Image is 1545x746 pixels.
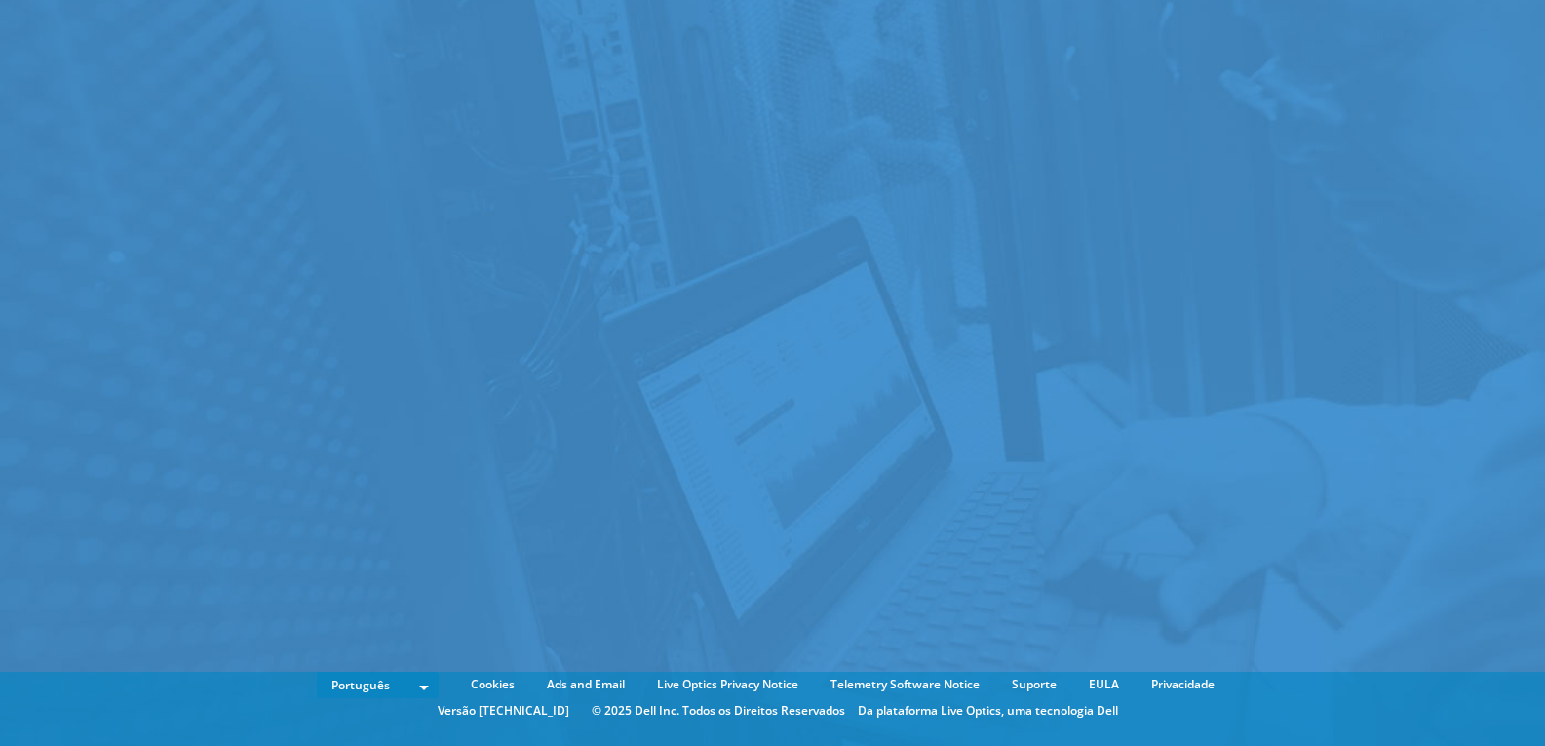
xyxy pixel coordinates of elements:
[816,674,994,695] a: Telemetry Software Notice
[858,700,1118,722] li: Da plataforma Live Optics, uma tecnologia Dell
[1074,674,1134,695] a: EULA
[456,674,529,695] a: Cookies
[997,674,1071,695] a: Suporte
[642,674,813,695] a: Live Optics Privacy Notice
[532,674,639,695] a: Ads and Email
[1137,674,1229,695] a: Privacidade
[428,700,579,722] li: Versão [TECHNICAL_ID]
[582,700,855,722] li: © 2025 Dell Inc. Todos os Direitos Reservados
